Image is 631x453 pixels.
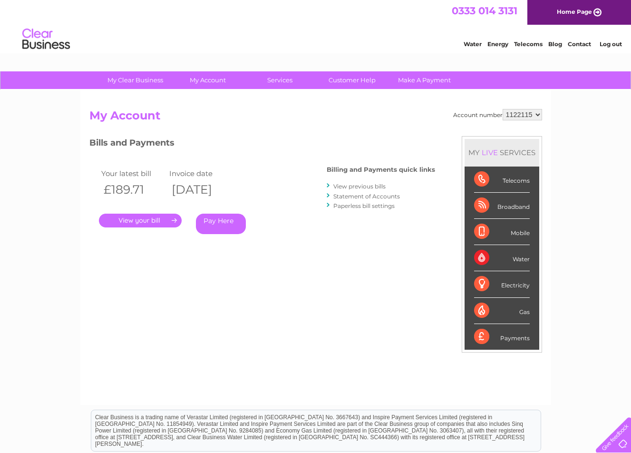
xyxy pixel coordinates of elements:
[99,167,167,180] td: Your latest bill
[452,5,517,17] a: 0333 014 3131
[22,25,70,54] img: logo.png
[474,245,530,271] div: Water
[333,193,400,200] a: Statement of Accounts
[89,109,542,127] h2: My Account
[99,180,167,199] th: £189.71
[514,40,543,48] a: Telecoms
[91,5,541,46] div: Clear Business is a trading name of Verastar Limited (registered in [GEOGRAPHIC_DATA] No. 3667643...
[241,71,319,89] a: Services
[474,324,530,350] div: Payments
[480,148,500,157] div: LIVE
[333,183,386,190] a: View previous bills
[474,219,530,245] div: Mobile
[474,298,530,324] div: Gas
[167,167,235,180] td: Invoice date
[385,71,464,89] a: Make A Payment
[333,202,395,209] a: Paperless bill settings
[548,40,562,48] a: Blog
[327,166,435,173] h4: Billing and Payments quick links
[474,271,530,297] div: Electricity
[453,109,542,120] div: Account number
[464,40,482,48] a: Water
[99,214,182,227] a: .
[168,71,247,89] a: My Account
[474,167,530,193] div: Telecoms
[89,136,435,153] h3: Bills and Payments
[600,40,622,48] a: Log out
[313,71,391,89] a: Customer Help
[196,214,246,234] a: Pay Here
[568,40,591,48] a: Contact
[474,193,530,219] div: Broadband
[465,139,539,166] div: MY SERVICES
[96,71,175,89] a: My Clear Business
[487,40,508,48] a: Energy
[167,180,235,199] th: [DATE]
